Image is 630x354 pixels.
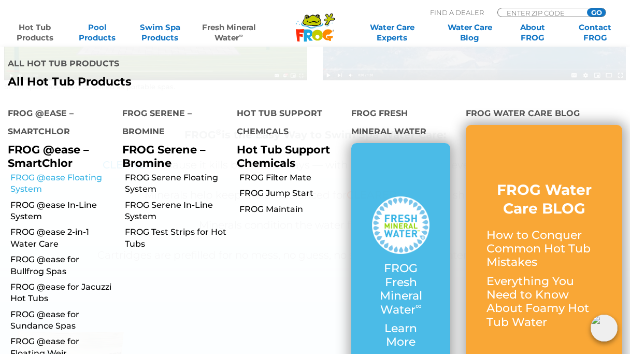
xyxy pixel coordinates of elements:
a: FROG @ease for Sundance Spas [10,309,114,332]
a: Water CareExperts [352,22,432,43]
a: FROG Serene In-Line System [125,200,229,223]
p: FROG @ease – SmartChlor [8,143,107,169]
a: FROG Serene Floating System [125,172,229,195]
a: Fresh MineralWater∞ [198,22,260,43]
a: AboutFROG [508,22,557,43]
img: openIcon [591,315,618,342]
p: Everything You Need to Know About Foamy Hot Tub Water [486,275,602,330]
a: FROG Test Strips for Hot Tubs [125,226,229,250]
a: Water CareBlog [446,22,494,43]
a: FROG @ease 2-in-1 Water Care [10,226,114,250]
sup: ∞ [239,32,243,39]
p: How to Conquer Common Hot Tub Mistakes [486,229,602,270]
p: Hot Tub Support Chemicals [237,143,336,169]
h3: FROG Water Care BLOG [486,180,602,218]
a: Hot TubProducts [10,22,59,43]
a: FROG Filter Mate [239,172,343,183]
h4: All Hot Tub Products [8,54,307,75]
a: FROG Fresh Mineral Water∞ Learn More [372,196,429,354]
a: FROG @ease for Bullfrog Spas [10,254,114,277]
a: Swim SpaProducts [136,22,184,43]
a: ContactFROG [571,22,620,43]
sup: ∞ [416,301,422,311]
a: FROG Jump Start [239,188,343,199]
a: FROG Maintain [239,204,343,215]
input: GO [587,8,606,17]
p: FROG Serene – Bromine [122,143,221,169]
p: Learn More [372,322,429,349]
a: All Hot Tub Products [8,75,307,89]
p: Find A Dealer [430,8,484,17]
h4: FROG @ease – SmartChlor [8,104,107,143]
h4: Hot Tub Support Chemicals [237,104,336,143]
p: FROG Fresh Mineral Water [372,262,429,317]
a: FROG @ease Floating System [10,172,114,195]
h4: FROG Water Care Blog [466,104,622,125]
input: Zip Code Form [506,8,576,17]
a: FROG @ease In-Line System [10,200,114,223]
h4: FROG Fresh Mineral Water [351,104,450,143]
a: FROG Water Care BLOG How to Conquer Common Hot Tub Mistakes Everything You Need to Know About Foa... [486,180,602,335]
h4: FROG Serene – Bromine [122,104,221,143]
a: PoolProducts [73,22,122,43]
a: FROG @ease for Jacuzzi Hot Tubs [10,281,114,305]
